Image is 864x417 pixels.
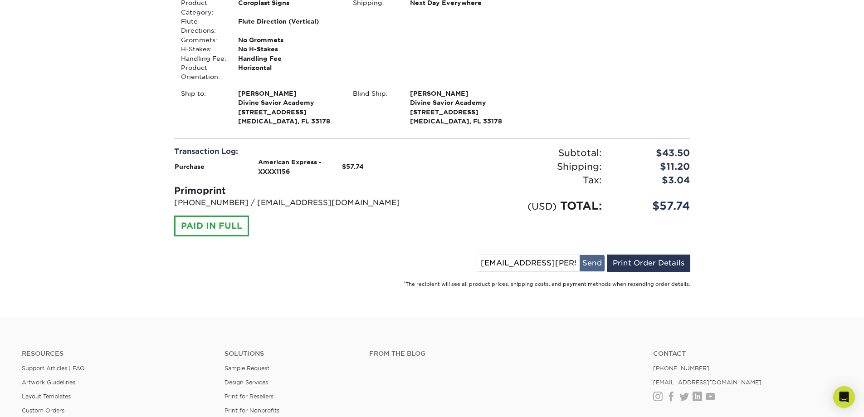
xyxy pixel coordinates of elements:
span: [PERSON_NAME] [410,89,511,98]
a: Contact [653,350,842,358]
div: PAID IN FULL [174,216,249,236]
a: Sample Request [225,365,269,372]
div: Open Intercom Messenger [833,386,855,408]
a: [PHONE_NUMBER] [653,365,709,372]
span: TOTAL: [560,199,602,212]
div: Shipping: [432,160,609,173]
div: Transaction Log: [174,146,425,157]
div: Flute Direction (Vertical) [231,17,346,35]
div: Tax: [432,173,609,187]
div: Horizontal [231,63,346,82]
strong: Purchase [175,163,205,170]
strong: [MEDICAL_DATA], FL 33178 [238,89,339,125]
div: Handling Fee [231,54,346,63]
strong: $57.74 [342,163,364,170]
a: Print for Nonprofits [225,407,279,414]
strong: American Express - XXXX1156 [258,158,322,175]
div: Product Orientation: [174,63,231,82]
a: [EMAIL_ADDRESS][DOMAIN_NAME] [653,379,761,386]
small: (USD) [527,201,556,212]
div: Blind Ship: [346,89,403,126]
small: The recipient will see all product prices, shipping costs, and payment methods when resending ord... [404,281,690,287]
div: $57.74 [609,198,697,214]
span: Divine Savior Academy [410,98,511,107]
span: [PERSON_NAME] [238,89,339,98]
div: $11.20 [609,160,697,173]
h4: From the Blog [369,350,629,358]
a: Design Services [225,379,268,386]
div: Primoprint [174,184,425,197]
div: Ship to: [174,89,231,126]
span: Divine Savior Academy [238,98,339,107]
h4: Resources [22,350,211,358]
strong: [MEDICAL_DATA], FL 33178 [410,89,511,125]
a: Print Order Details [607,255,690,272]
iframe: Google Customer Reviews [2,389,77,414]
div: No Grommets [231,35,346,44]
a: Artwork Guidelines [22,379,75,386]
div: Flute Directions: [174,17,231,35]
div: Handling Fee: [174,54,231,63]
div: $3.04 [609,173,697,187]
a: Print for Resellers [225,393,273,400]
span: [STREET_ADDRESS] [238,108,339,117]
div: Grommets: [174,35,231,44]
a: Support Articles | FAQ [22,365,85,372]
span: [STREET_ADDRESS] [410,108,511,117]
div: Subtotal: [432,146,609,160]
div: No H-Stakes [231,44,346,54]
div: $43.50 [609,146,697,160]
button: Send [580,255,605,271]
p: [PHONE_NUMBER] / [EMAIL_ADDRESS][DOMAIN_NAME] [174,197,425,208]
div: H-Stakes: [174,44,231,54]
h4: Solutions [225,350,356,358]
